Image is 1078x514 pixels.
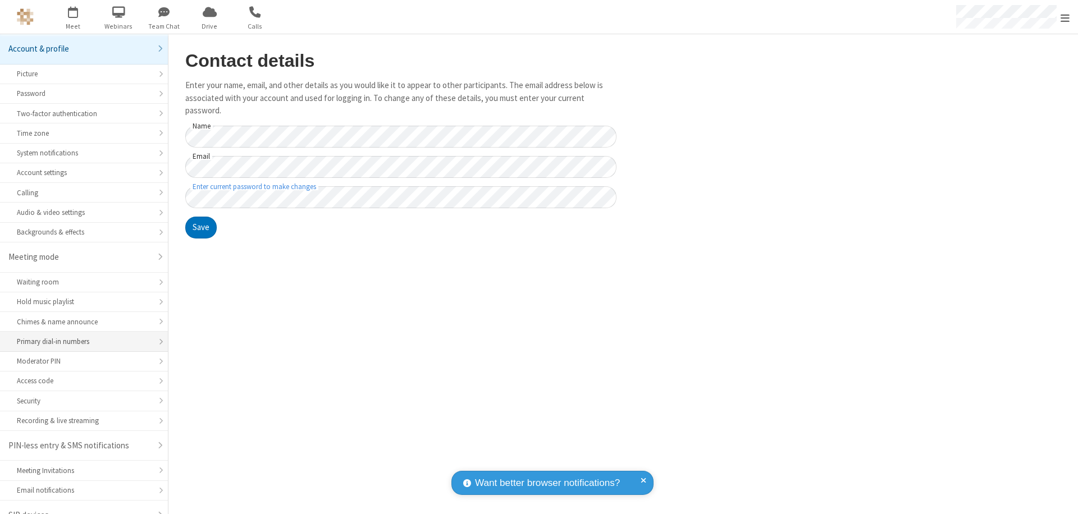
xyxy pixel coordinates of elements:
[52,21,94,31] span: Meet
[17,187,151,198] div: Calling
[185,217,217,239] button: Save
[185,126,616,148] input: Name
[17,396,151,406] div: Security
[8,439,151,452] div: PIN-less entry & SMS notifications
[17,356,151,366] div: Moderator PIN
[98,21,140,31] span: Webinars
[8,43,151,56] div: Account & profile
[143,21,185,31] span: Team Chat
[17,415,151,426] div: Recording & live streaming
[185,186,616,208] input: Enter current password to make changes
[234,21,276,31] span: Calls
[17,485,151,495] div: Email notifications
[17,88,151,99] div: Password
[17,296,151,307] div: Hold music playlist
[189,21,231,31] span: Drive
[185,79,616,117] p: Enter your name, email, and other details as you would like it to appear to other participants. T...
[17,167,151,178] div: Account settings
[17,336,151,347] div: Primary dial-in numbers
[475,476,620,490] span: Want better browser notifications?
[185,156,616,178] input: Email
[17,465,151,476] div: Meeting Invitations
[185,51,616,71] h2: Contact details
[17,375,151,386] div: Access code
[17,207,151,218] div: Audio & video settings
[17,128,151,139] div: Time zone
[17,227,151,237] div: Backgrounds & effects
[17,148,151,158] div: System notifications
[17,108,151,119] div: Two-factor authentication
[8,251,151,264] div: Meeting mode
[17,316,151,327] div: Chimes & name announce
[17,8,34,25] img: QA Selenium DO NOT DELETE OR CHANGE
[17,277,151,287] div: Waiting room
[17,68,151,79] div: Picture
